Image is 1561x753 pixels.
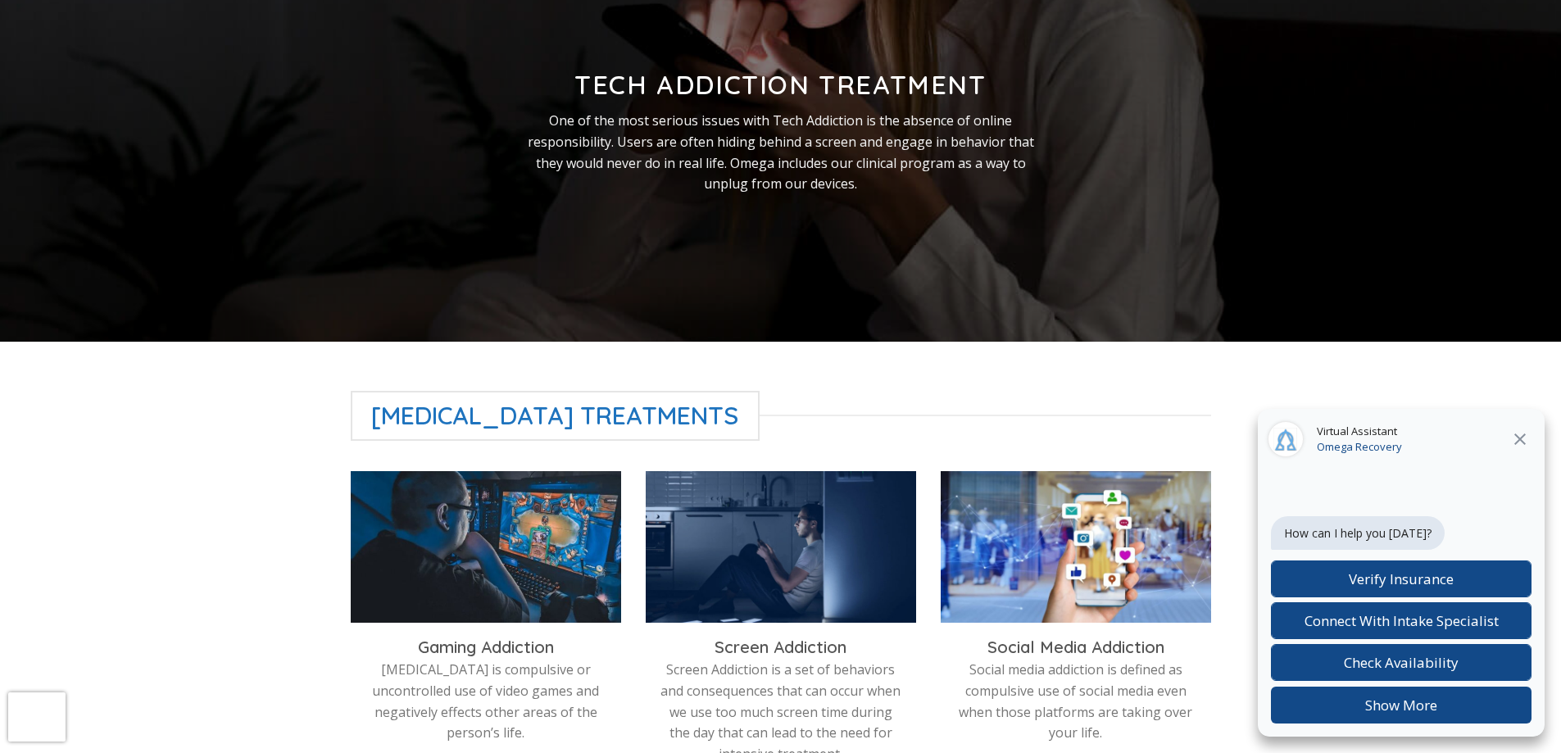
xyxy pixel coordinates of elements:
h3: Social Media Addiction [953,637,1199,658]
h3: Gaming Addiction [363,637,609,658]
p: One of the most serious issues with Tech Addiction is the absence of online responsibility. Users... [515,111,1046,194]
p: Social media addiction is defined as compulsive use of social media even when those platforms are... [953,660,1199,743]
h3: Screen Addiction [658,637,904,658]
strong: Tech Addiction Treatment [574,68,986,101]
p: [MEDICAL_DATA] is compulsive or uncontrolled use of video games and negatively effects other area... [363,660,609,743]
span: [MEDICAL_DATA] Treatments [351,391,760,441]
